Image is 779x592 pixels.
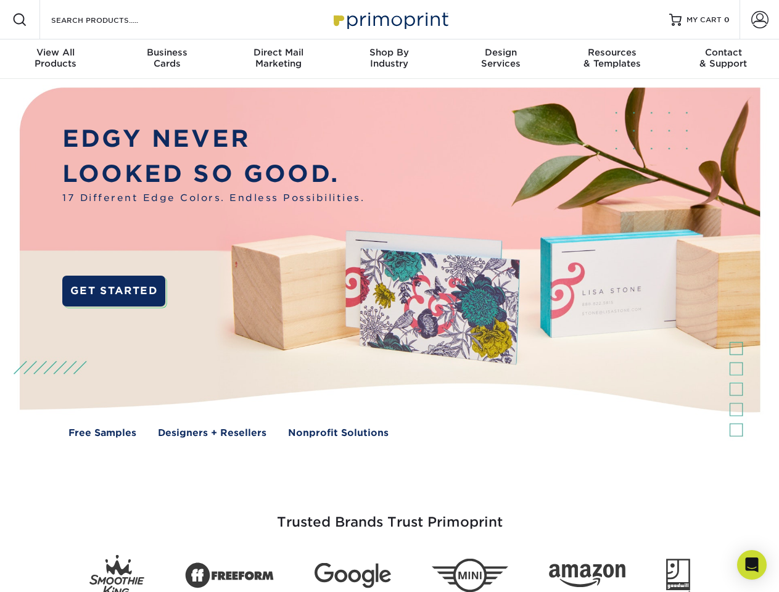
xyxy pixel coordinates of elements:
p: EDGY NEVER [62,121,365,157]
a: Contact& Support [668,39,779,79]
span: 17 Different Edge Colors. Endless Possibilities. [62,191,365,205]
h3: Trusted Brands Trust Primoprint [29,485,751,545]
iframe: Google Customer Reviews [3,554,105,588]
span: Shop By [334,47,445,58]
p: LOOKED SO GOOD. [62,157,365,192]
img: Amazon [549,564,625,588]
a: Free Samples [68,426,136,440]
img: Google [315,563,391,588]
span: Direct Mail [223,47,334,58]
span: Business [111,47,222,58]
div: Industry [334,47,445,69]
div: Services [445,47,556,69]
input: SEARCH PRODUCTS..... [50,12,170,27]
img: Primoprint [328,6,451,33]
img: Goodwill [666,559,690,592]
div: Cards [111,47,222,69]
a: Resources& Templates [556,39,667,79]
a: BusinessCards [111,39,222,79]
span: Resources [556,47,667,58]
div: Open Intercom Messenger [737,550,767,580]
span: Design [445,47,556,58]
a: Nonprofit Solutions [288,426,389,440]
span: Contact [668,47,779,58]
a: Designers + Resellers [158,426,266,440]
span: 0 [724,15,730,24]
div: & Support [668,47,779,69]
a: DesignServices [445,39,556,79]
div: Marketing [223,47,334,69]
a: Direct MailMarketing [223,39,334,79]
span: MY CART [686,15,722,25]
a: GET STARTED [62,276,165,306]
a: Shop ByIndustry [334,39,445,79]
div: & Templates [556,47,667,69]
